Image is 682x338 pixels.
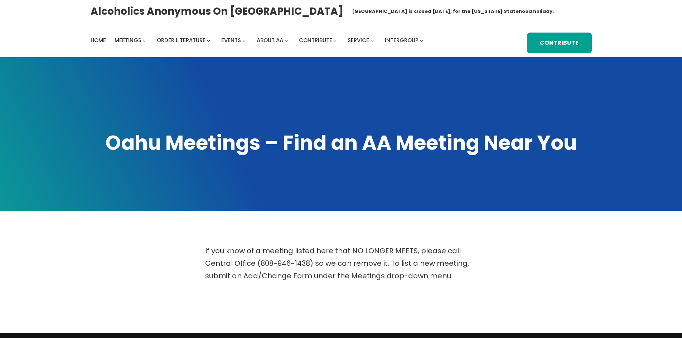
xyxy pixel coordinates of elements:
[299,35,332,45] a: Contribute
[385,36,419,44] span: Intergroup
[257,35,283,45] a: About AA
[91,129,592,157] h1: Oahu Meetings – Find an AA Meeting Near You
[115,36,141,44] span: Meetings
[91,35,106,45] a: Home
[352,8,554,15] h1: [GEOGRAPHIC_DATA] is closed [DATE], for the [US_STATE] Statehood holiday.
[420,39,423,42] button: Intergroup submenu
[91,3,343,20] a: Alcoholics Anonymous on [GEOGRAPHIC_DATA]
[333,39,337,42] button: Contribute submenu
[115,35,141,45] a: Meetings
[285,39,288,42] button: About AA submenu
[205,245,477,282] p: If you know of a meeting listed here that NO LONGER MEETS, please call Central Office (808-946-14...
[207,39,210,42] button: Order Literature submenu
[385,35,419,45] a: Intergroup
[371,39,374,42] button: Service submenu
[299,36,332,44] span: Contribute
[142,39,146,42] button: Meetings submenu
[221,35,241,45] a: Events
[157,36,205,44] span: Order Literature
[221,36,241,44] span: Events
[91,35,426,45] nav: Intergroup
[91,36,106,44] span: Home
[242,39,246,42] button: Events submenu
[348,36,369,44] span: Service
[527,33,591,54] a: Contribute
[257,36,283,44] span: About AA
[348,35,369,45] a: Service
